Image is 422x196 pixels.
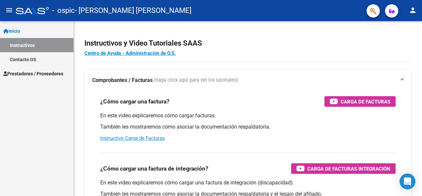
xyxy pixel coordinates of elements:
[3,27,20,35] span: Inicio
[84,50,176,56] a: Centro de Ayuda - Administración de O.S.
[100,164,208,173] h3: ¿Cómo cargar una factura de integración?
[400,174,415,189] div: Open Intercom Messenger
[84,70,411,91] mat-expansion-panel-header: Comprobantes / Facturas (haga click aquí para ver los tutoriales)
[92,77,153,84] strong: Comprobantes / Facturas
[324,96,396,107] button: Carga de Facturas
[409,6,417,14] mat-icon: person
[154,77,238,84] span: (haga click aquí para ver los tutoriales)
[341,98,390,106] span: Carga de Facturas
[5,6,13,14] mat-icon: menu
[100,179,396,186] p: En este video explicaremos cómo cargar una factura de integración (discapacidad).
[84,37,411,50] h2: Instructivos y Video Tutoriales SAAS
[100,123,396,131] p: También les mostraremos cómo asociar la documentación respaldatoria.
[100,97,169,106] h3: ¿Cómo cargar una factura?
[307,165,390,173] span: Carga de Facturas Integración
[75,3,192,18] span: - [PERSON_NAME] [PERSON_NAME]
[100,135,165,141] a: Instructivo Carga de Facturas
[291,163,396,174] button: Carga de Facturas Integración
[3,70,63,77] span: Prestadores / Proveedores
[100,112,396,119] p: En este video explicaremos cómo cargar facturas.
[52,3,75,18] span: - ospic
